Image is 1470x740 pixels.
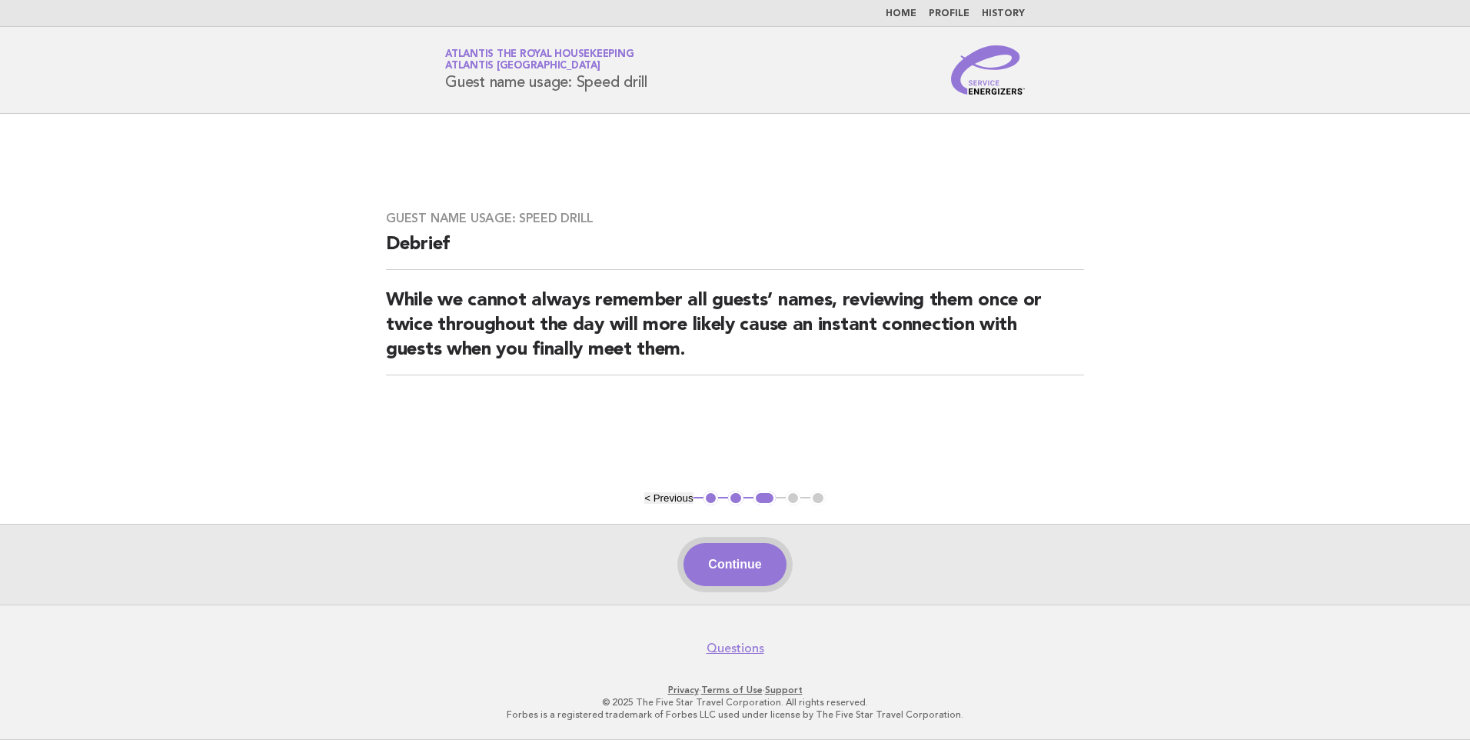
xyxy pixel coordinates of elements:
p: © 2025 The Five Star Travel Corporation. All rights reserved. [264,696,1206,708]
h1: Guest name usage: Speed drill [445,50,647,90]
a: Terms of Use [701,685,763,695]
a: Home [886,9,916,18]
button: 1 [703,491,719,506]
h2: While we cannot always remember all guests’ names, reviewing them once or twice throughout the da... [386,288,1084,375]
button: 2 [728,491,743,506]
p: Forbes is a registered trademark of Forbes LLC used under license by The Five Star Travel Corpora... [264,708,1206,721]
a: History [982,9,1025,18]
a: Questions [707,641,764,656]
p: · · [264,684,1206,696]
a: Profile [929,9,969,18]
a: Atlantis the Royal HousekeepingAtlantis [GEOGRAPHIC_DATA] [445,49,634,71]
button: Continue [683,543,786,586]
h3: Guest name usage: Speed drill [386,211,1084,226]
span: Atlantis [GEOGRAPHIC_DATA] [445,62,600,72]
img: Service Energizers [951,45,1025,95]
a: Support [765,685,803,695]
h2: Debrief [386,232,1084,270]
button: 3 [753,491,776,506]
button: < Previous [644,492,693,504]
a: Privacy [668,685,699,695]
